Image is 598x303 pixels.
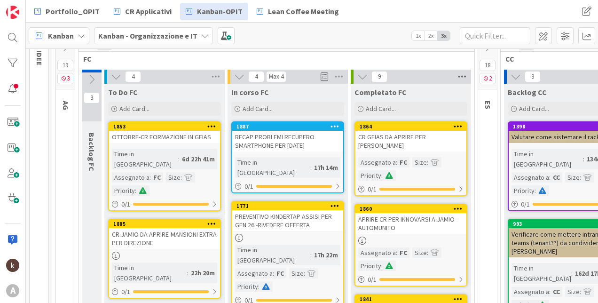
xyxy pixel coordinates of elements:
[368,275,377,285] span: 0 / 1
[273,268,274,279] span: :
[551,172,562,183] div: CC
[354,88,407,97] span: Completato FC
[112,172,149,183] div: Assegnato a
[571,268,573,279] span: :
[355,205,466,213] div: 1860
[371,71,387,82] span: 9
[412,157,427,167] div: Size
[511,172,549,183] div: Assegnato a
[112,263,187,283] div: Time in [GEOGRAPHIC_DATA]
[232,210,343,231] div: PREVENTIVO KINDERTAP ASSISI PER GEN 26 -RIVEDERE OFFERTA
[360,296,466,303] div: 1841
[396,247,397,258] span: :
[232,122,343,151] div: 1887RECAP PROBLEMI RECUPERO SMARTPHONE PER [DATE]
[483,101,493,109] span: ES
[355,122,466,151] div: 1864CR GEIAS DA APRIRE PER [PERSON_NAME]
[232,122,343,131] div: 1887
[187,268,189,278] span: :
[549,287,551,297] span: :
[180,154,217,164] div: 6d 22h 41m
[113,123,220,130] div: 1853
[460,27,530,44] input: Quick Filter...
[232,202,343,231] div: 1771PREVENTIVO KINDERTAP ASSISI PER GEN 26 -RIVEDERE OFFERTA
[243,104,273,113] span: Add Card...
[258,281,260,292] span: :
[109,220,220,249] div: 1885CR JAMIO DA APRIRE-MANSIONI EXTRA PER DIREZIONE
[427,247,428,258] span: :
[360,123,466,130] div: 1864
[304,268,305,279] span: :
[358,170,381,181] div: Priority
[274,268,286,279] div: FC
[166,172,181,183] div: Size
[235,157,310,178] div: Time in [GEOGRAPHIC_DATA]
[109,286,220,298] div: 0/1
[427,157,428,167] span: :
[310,162,312,173] span: :
[109,122,220,131] div: 1853
[57,73,73,84] span: 3
[312,162,340,173] div: 17h 14m
[29,3,105,20] a: Portfolio_OPIT
[355,122,466,131] div: 1864
[121,199,130,209] span: 0 / 1
[358,261,381,271] div: Priority
[511,185,535,196] div: Priority
[519,104,549,113] span: Add Card...
[565,172,580,183] div: Size
[48,30,74,41] span: Kanban
[61,101,71,110] span: AG
[396,157,397,167] span: :
[412,247,427,258] div: Size
[580,287,581,297] span: :
[83,54,463,64] span: FC
[480,60,496,71] span: 18
[368,184,377,194] span: 0 / 1
[6,259,19,272] img: kh
[412,31,425,40] span: 1x
[46,6,100,17] span: Portfolio_OPIT
[580,172,581,183] span: :
[231,88,269,97] span: In corso FC
[119,104,149,113] span: Add Card...
[109,220,220,228] div: 1885
[6,284,19,297] div: A
[397,247,409,258] div: FC
[381,261,383,271] span: :
[425,31,437,40] span: 2x
[232,181,343,192] div: 0/1
[358,247,396,258] div: Assegnato a
[98,31,197,40] b: Kanban - Organizzazione e IT
[178,154,180,164] span: :
[549,172,551,183] span: :
[108,3,177,20] a: CR Applicativi
[235,245,310,265] div: Time in [GEOGRAPHIC_DATA]
[381,170,383,181] span: :
[112,149,178,169] div: Time in [GEOGRAPHIC_DATA]
[113,221,220,227] div: 1885
[232,202,343,210] div: 1771
[355,213,466,234] div: APRIRE CR PER INNOVARSI A JAMIO- AUTOMUNITO
[565,287,580,297] div: Size
[521,199,530,209] span: 0 / 1
[149,172,151,183] span: :
[109,131,220,143] div: OTTOBRE-CR FORMAZIONE IN GEIAS
[87,133,96,171] span: Backlog FC
[366,104,396,113] span: Add Card...
[181,172,182,183] span: :
[437,31,450,40] span: 3x
[109,122,220,143] div: 1853OTTOBRE-CR FORMAZIONE IN GEIAS
[358,157,396,167] div: Assegnato a
[535,185,536,196] span: :
[232,131,343,151] div: RECAP PROBLEMI RECUPERO SMARTPHONE PER [DATE]
[109,199,220,210] div: 0/1
[551,287,562,297] div: CC
[511,287,549,297] div: Assegnato a
[312,250,340,260] div: 17h 22m
[583,154,584,164] span: :
[360,206,466,212] div: 1860
[112,185,135,196] div: Priority
[508,88,547,97] span: Backlog CC
[355,131,466,151] div: CR GEIAS DA APRIRE PER [PERSON_NAME]
[525,71,541,82] span: 3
